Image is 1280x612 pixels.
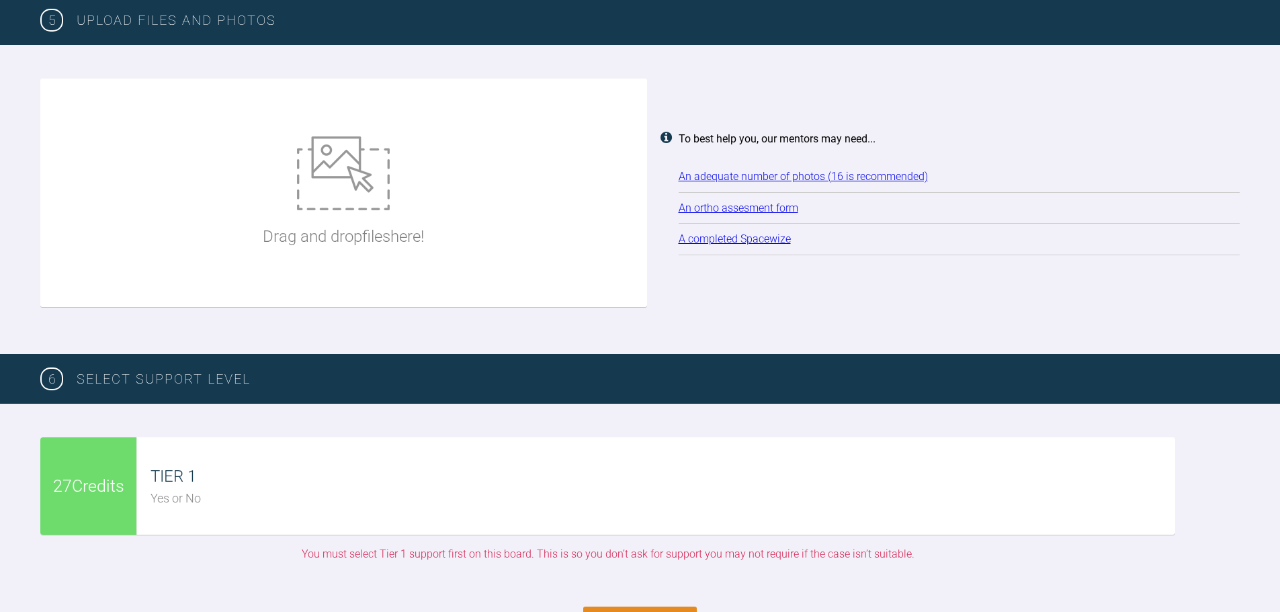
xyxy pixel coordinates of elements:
[679,232,791,245] a: A completed Spacewize
[151,464,1175,489] div: TIER 1
[40,545,1175,563] div: You must select Tier 1 support first on this board. This is so you don’t ask for support you may ...
[40,9,63,32] span: 5
[40,367,63,390] span: 6
[679,170,928,183] a: An adequate number of photos (16 is recommended)
[77,368,1240,390] h3: SELECT SUPPORT LEVEL
[679,202,798,214] a: An ortho assesment form
[151,489,1175,509] div: Yes or No
[77,9,1240,31] h3: Upload Files and Photos
[263,224,424,249] p: Drag and drop files here!
[53,478,124,494] span: 27 Credits
[679,132,876,145] strong: To best help you, our mentors may need...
